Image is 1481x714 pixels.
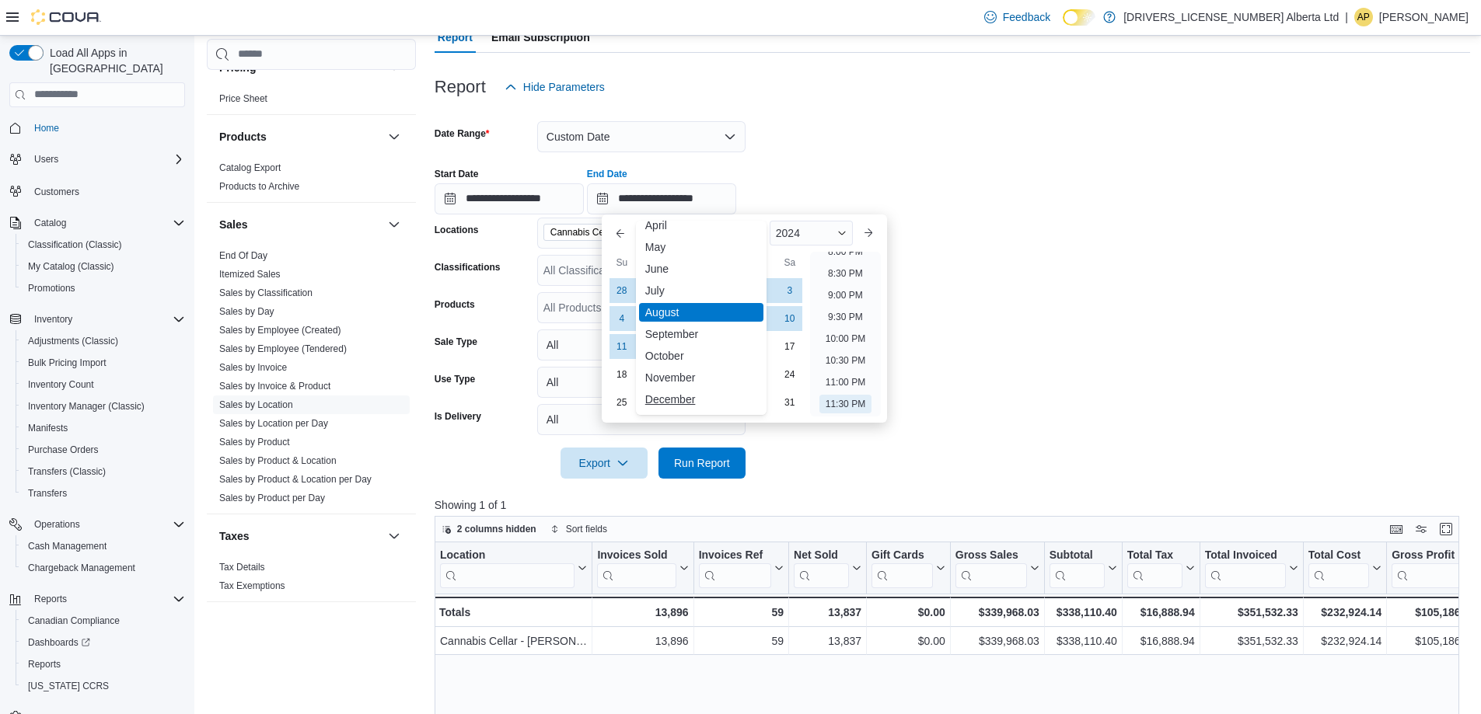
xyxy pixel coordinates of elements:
div: Cannabis Cellar - [PERSON_NAME] [440,632,587,650]
div: $105,186.26 [1392,603,1476,622]
div: $16,888.94 [1126,603,1194,622]
div: day-18 [610,362,634,387]
div: $0.00 [871,632,945,650]
div: day-25 [610,390,634,415]
span: Operations [28,515,185,534]
span: My Catalog (Classic) [28,260,114,273]
div: Invoices Ref [698,549,770,588]
button: Gift Cards [871,549,945,588]
div: Totals [439,603,587,622]
span: Chargeback Management [22,559,185,577]
button: Chargeback Management [16,557,191,579]
span: Inventory Count [28,378,94,391]
div: day-4 [610,306,634,331]
span: Transfers [28,487,67,500]
span: Itemized Sales [219,268,281,280]
div: 13,896 [597,603,688,622]
span: Sales by Invoice & Product [219,380,330,392]
li: 9:30 PM [822,308,869,326]
span: End Of Day [219,249,267,262]
div: $338,110.40 [1049,603,1116,622]
button: Sales [219,217,382,232]
a: Home [28,119,65,138]
span: Sales by Product & Location per Day [219,473,372,486]
div: day-3 [777,278,802,303]
a: Sales by Day [219,306,274,317]
h3: Sales [219,217,248,232]
span: Reports [28,590,185,608]
div: August [639,303,763,322]
div: day-31 [777,390,802,415]
a: Price Sheet [219,93,267,104]
button: Inventory [28,310,79,329]
span: Adjustments (Classic) [28,335,118,347]
div: Button. Open the year selector. 2024 is currently selected. [770,221,853,246]
span: Sales by Invoice [219,361,287,374]
div: Invoices Ref [698,549,770,563]
a: Tax Exemptions [219,580,285,591]
button: Invoices Ref [698,549,783,588]
span: 2024 [776,227,800,239]
button: Catalog [3,212,191,234]
label: Start Date [435,168,479,180]
div: $0.00 [871,603,945,622]
div: Invoices Sold [597,549,676,563]
label: Use Type [435,373,475,385]
span: Sales by Product [219,436,290,448]
a: Sales by Invoice & Product [219,381,330,392]
span: Inventory Count [22,375,185,394]
div: Gross Sales [955,549,1027,588]
div: September [639,325,763,343]
span: AP [1357,8,1370,26]
a: Transfers (Classic) [22,462,112,481]
span: Catalog [28,214,185,232]
a: Purchase Orders [22,441,105,459]
span: Home [34,122,59,134]
span: Bulk Pricing Import [22,354,185,372]
span: Customers [28,181,185,200]
span: Inventory Manager (Classic) [22,397,185,416]
label: Date Range [435,127,490,140]
div: Location [440,549,575,588]
div: Su [610,250,634,275]
div: Products [207,158,416,202]
input: Dark Mode [1063,9,1095,26]
button: Reports [3,588,191,610]
span: Sales by Employee (Tendered) [219,343,347,355]
span: Sales by Employee (Created) [219,324,341,336]
a: Feedback [978,2,1057,33]
div: Net Sold [794,549,849,563]
button: Reports [16,653,191,675]
div: day-28 [610,278,634,303]
li: 11:00 PM [819,373,871,392]
div: $232,924.14 [1308,632,1381,650]
li: 9:00 PM [822,286,869,305]
div: June [639,259,763,278]
div: Total Invoiced [1204,549,1285,563]
span: Dashboards [22,633,185,652]
button: Products [385,127,403,146]
span: Cannabis Cellar - Jasper [543,224,691,241]
span: Promotions [28,282,75,294]
div: November [639,368,763,387]
a: Dashboards [16,632,191,653]
span: Catalog Export [219,162,281,174]
span: Canadian Compliance [28,615,120,627]
div: Total Invoiced [1204,549,1285,588]
li: 8:00 PM [822,242,869,261]
span: Sales by Day [219,305,274,318]
span: Sales by Product per Day [219,492,325,504]
h3: Taxes [219,528,250,544]
a: Inventory Manager (Classic) [22,397,151,416]
button: Operations [3,514,191,535]
span: Dashboards [28,636,90,649]
span: Feedback [1003,9,1050,25]
label: End Date [587,168,627,180]
img: Cova [31,9,101,25]
span: Report [438,22,473,53]
button: Run Report [658,448,746,479]
button: Gross Sales [955,549,1039,588]
p: [PERSON_NAME] [1379,8,1469,26]
a: Bulk Pricing Import [22,354,113,372]
button: Manifests [16,417,191,439]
